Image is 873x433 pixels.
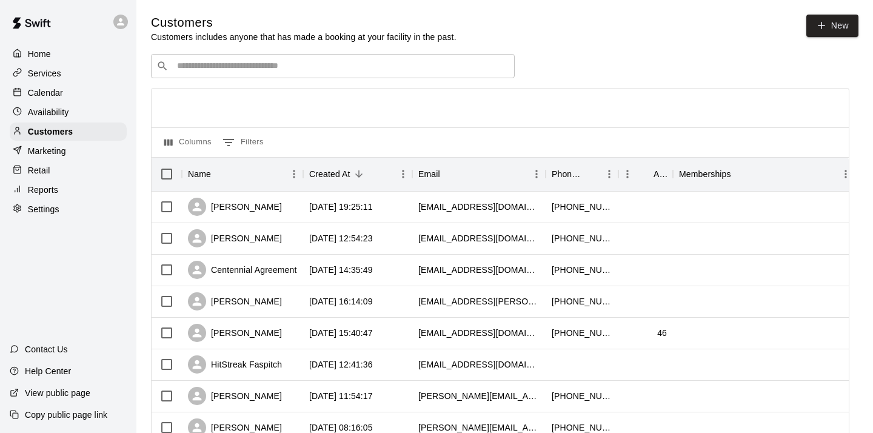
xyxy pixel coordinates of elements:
p: Help Center [25,365,71,377]
button: Select columns [161,133,215,152]
p: Customers includes anyone that has made a booking at your facility in the past. [151,31,457,43]
button: Menu [394,165,412,183]
a: Calendar [10,84,127,102]
button: Sort [350,166,367,183]
div: Phone Number [552,157,583,191]
button: Sort [583,166,600,183]
div: +17192480979 [552,390,612,402]
div: [PERSON_NAME] [188,387,282,405]
p: View public page [25,387,90,399]
div: Age [654,157,667,191]
div: +13038189588 [552,201,612,213]
p: Reports [28,184,58,196]
div: wendylynnayers@gmail.com [418,201,540,213]
div: Name [182,157,303,191]
p: Contact Us [25,343,68,355]
a: Retail [10,161,127,180]
p: Customers [28,126,73,138]
div: 46 [657,327,667,339]
div: Created At [303,157,412,191]
div: ashleigh.arriola@gmail.com [418,295,540,307]
button: Sort [440,166,457,183]
button: Sort [637,166,654,183]
div: +13038154257 [552,327,612,339]
a: Customers [10,123,127,141]
div: Email [418,157,440,191]
p: Copy public page link [25,409,107,421]
div: 2025-10-10 14:35:49 [309,264,373,276]
div: HitStreak Faspitch [188,355,282,374]
button: Menu [837,165,855,183]
p: Availability [28,106,69,118]
div: Age [618,157,673,191]
button: Show filters [219,133,267,152]
button: Sort [731,166,748,183]
div: [PERSON_NAME] [188,198,282,216]
a: Home [10,45,127,63]
div: 2025-10-06 15:40:47 [309,327,373,339]
div: 2025-10-06 11:54:17 [309,390,373,402]
p: Retail [28,164,50,176]
div: 2025-10-12 19:25:11 [309,201,373,213]
div: Centennial Agreement [188,261,297,279]
a: Marketing [10,142,127,160]
div: +17203530826 [552,264,612,276]
div: Created At [309,157,350,191]
button: Menu [527,165,546,183]
div: +17202981242 [552,232,612,244]
button: Menu [600,165,618,183]
a: Availability [10,103,127,121]
div: nicolehartman.nh@gmail.com [418,390,540,402]
div: 2025-10-06 12:41:36 [309,358,373,371]
div: Memberships [673,157,855,191]
button: Menu [618,165,637,183]
div: Name [188,157,211,191]
a: Reports [10,181,127,199]
p: Marketing [28,145,66,157]
div: Search customers by name or email [151,54,515,78]
div: 2025-10-11 12:54:23 [309,232,373,244]
a: Settings [10,200,127,218]
div: Memberships [679,157,731,191]
div: cbaerns7@gmail.com [418,264,540,276]
p: Services [28,67,61,79]
div: meganashleeconley@gmail.com [418,232,540,244]
button: Menu [285,165,303,183]
p: Home [28,48,51,60]
a: New [806,15,858,37]
p: Calendar [28,87,63,99]
div: 2025-10-06 16:14:09 [309,295,373,307]
div: +13035177430 [552,295,612,307]
div: [PERSON_NAME] [188,292,282,310]
p: Settings [28,203,59,215]
div: xcountry33@hotmail.com [418,327,540,339]
div: Email [412,157,546,191]
div: [PERSON_NAME] [188,324,282,342]
button: Sort [211,166,228,183]
div: [PERSON_NAME] [188,229,282,247]
h5: Customers [151,15,457,31]
div: Phone Number [546,157,618,191]
div: hitstreaksoftball@gmail.com [418,358,540,371]
a: Services [10,64,127,82]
